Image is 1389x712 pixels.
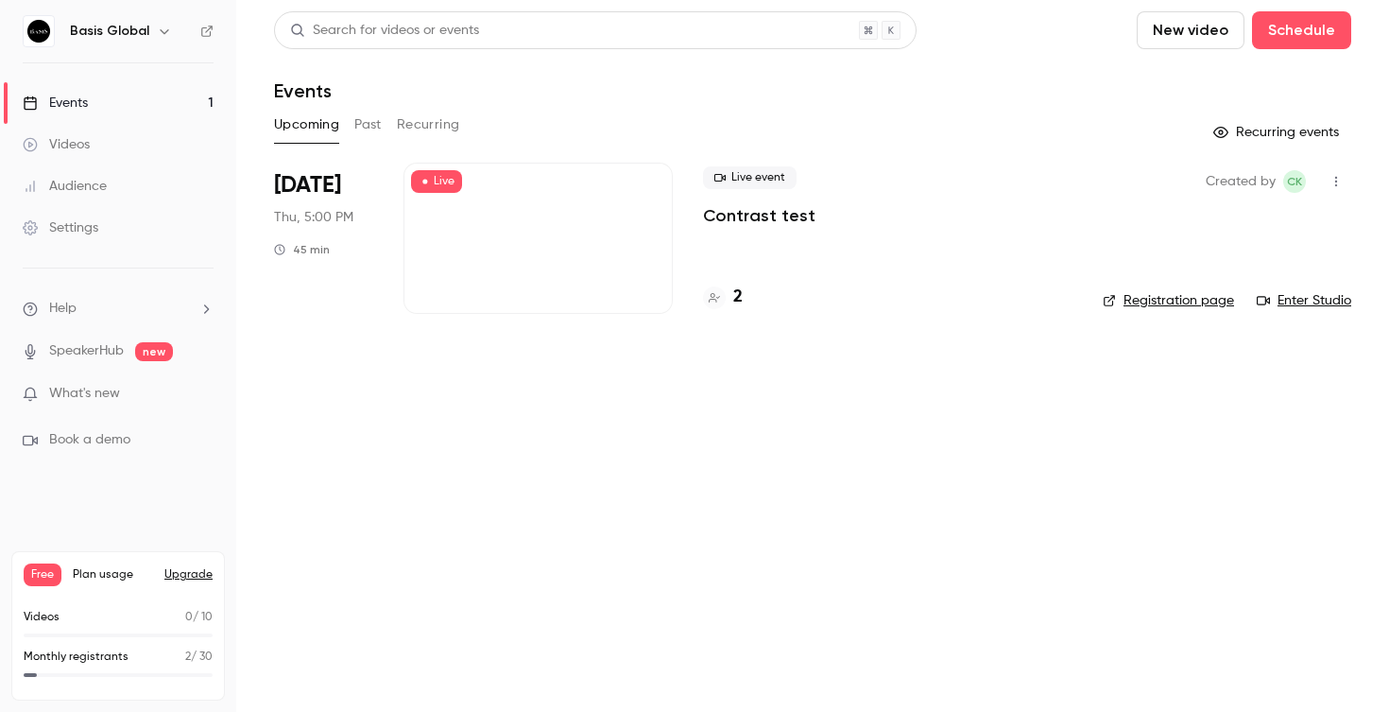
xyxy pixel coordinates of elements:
[274,170,341,200] span: [DATE]
[164,567,213,582] button: Upgrade
[23,135,90,154] div: Videos
[185,612,193,623] span: 0
[274,242,330,257] div: 45 min
[397,110,460,140] button: Recurring
[274,208,353,227] span: Thu, 5:00 PM
[73,567,153,582] span: Plan usage
[354,110,382,140] button: Past
[49,384,120,404] span: What's new
[1283,170,1306,193] span: Charleigh Kirby
[703,285,743,310] a: 2
[411,170,462,193] span: Live
[70,22,149,41] h6: Basis Global
[1287,170,1302,193] span: CK
[49,341,124,361] a: SpeakerHub
[135,342,173,361] span: new
[1205,117,1351,148] button: Recurring events
[24,609,60,626] p: Videos
[1257,291,1351,310] a: Enter Studio
[185,609,213,626] p: / 10
[733,285,743,310] h4: 2
[274,110,339,140] button: Upcoming
[1137,11,1244,49] button: New video
[185,649,213,666] p: / 30
[703,166,797,189] span: Live event
[23,299,214,319] li: help-dropdown-opener
[185,651,191,663] span: 2
[23,94,88,113] div: Events
[274,163,373,314] div: Sep 25 Thu, 5:00 PM (Europe/London)
[49,299,77,319] span: Help
[290,21,479,41] div: Search for videos or events
[24,16,54,46] img: Basis Global
[24,649,129,666] p: Monthly registrants
[1103,291,1234,310] a: Registration page
[49,430,130,450] span: Book a demo
[1252,11,1351,49] button: Schedule
[703,204,815,227] a: Contrast test
[274,79,332,102] h1: Events
[23,218,98,237] div: Settings
[24,564,61,586] span: Free
[1206,170,1276,193] span: Created by
[23,177,107,196] div: Audience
